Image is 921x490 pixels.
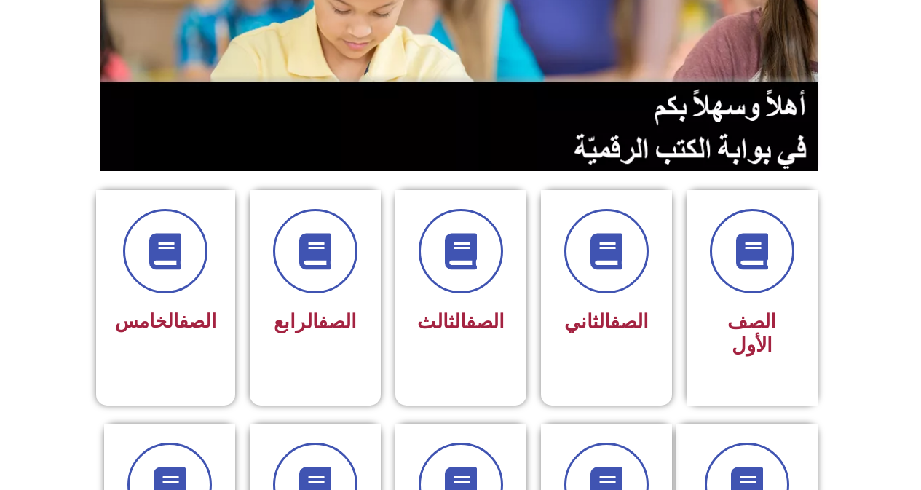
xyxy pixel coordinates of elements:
[318,310,357,333] a: الصف
[564,310,649,333] span: الثاني
[466,310,505,333] a: الصف
[417,310,505,333] span: الثالث
[274,310,357,333] span: الرابع
[179,310,216,332] a: الصف
[610,310,649,333] a: الصف
[727,310,776,357] span: الصف الأول
[115,310,216,332] span: الخامس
